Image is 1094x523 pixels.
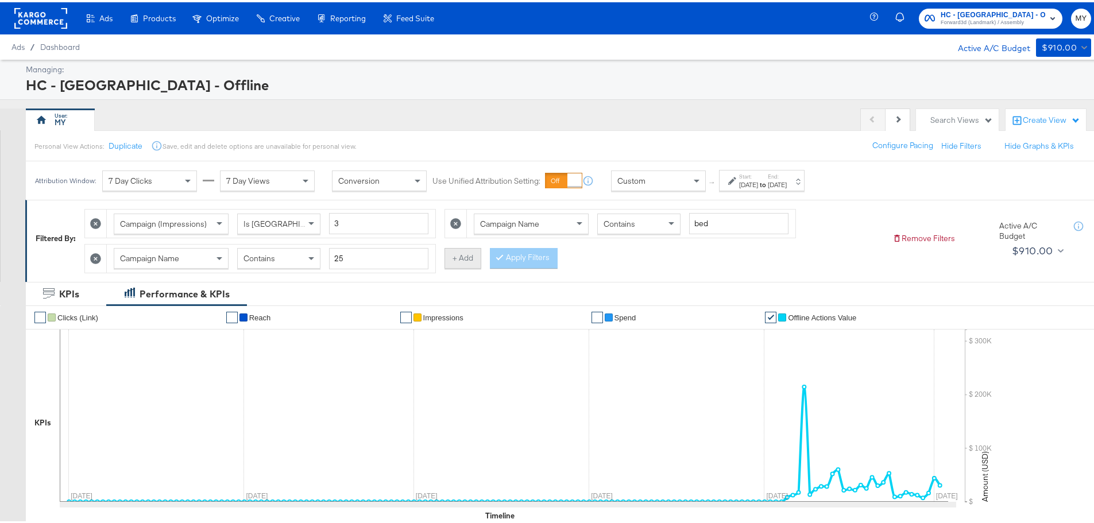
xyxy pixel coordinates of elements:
span: Campaign Name [480,216,539,227]
div: $910.00 [1042,38,1077,53]
span: Impressions [423,311,463,320]
div: Filtered By: [36,231,76,242]
span: 7 Day Clicks [109,173,152,184]
span: Offline Actions Value [788,311,856,320]
span: Optimize [206,11,239,21]
input: Enter a search term [689,211,788,232]
span: Reporting [330,11,366,21]
input: Enter a number [329,211,428,232]
span: ↑ [707,179,718,183]
div: Save, edit and delete options are unavailable for personal view. [163,140,356,149]
span: Clicks (Link) [57,311,98,320]
label: End: [768,171,787,178]
span: Creative [269,11,300,21]
div: Attribution Window: [34,175,96,183]
div: Performance & KPIs [140,285,230,299]
div: Create View [1023,113,1080,124]
div: [DATE] [768,178,787,187]
button: HC - [GEOGRAPHIC_DATA] - OfflineForward3d (Landmark) / Assembly [919,6,1062,26]
text: Amount (USD) [980,449,990,499]
span: Ads [11,40,25,49]
span: Campaign Name [120,251,179,261]
a: ✔ [226,309,238,321]
span: 7 Day Views [226,173,270,184]
a: ✔ [34,309,46,321]
div: Search Views [930,113,993,123]
button: $910.00 [1036,36,1091,55]
span: Ads [99,11,113,21]
input: Enter a search term [329,246,428,267]
span: Feed Suite [396,11,434,21]
div: Personal View Actions: [34,140,104,149]
a: ✔ [592,309,603,321]
div: MY [55,115,65,126]
div: Active A/C Budget [999,218,1062,239]
button: Duplicate [109,138,142,149]
span: Campaign (Impressions) [120,216,207,227]
button: Hide Filters [941,138,981,149]
span: Reach [249,311,271,320]
strong: to [758,178,768,187]
button: Remove Filters [892,231,955,242]
button: MY [1071,6,1091,26]
span: Spend [614,311,636,320]
span: Contains [243,251,275,261]
span: Conversion [338,173,380,184]
span: Custom [617,173,645,184]
label: Start: [739,171,758,178]
div: [DATE] [739,178,758,187]
span: HC - [GEOGRAPHIC_DATA] - Offline [941,7,1045,19]
button: $910.00 [1007,239,1066,258]
span: MY [1076,10,1087,23]
button: Hide Graphs & KPIs [1004,138,1074,149]
div: Active A/C Budget [946,36,1030,53]
a: Dashboard [40,40,80,49]
a: ✔ [765,309,776,321]
button: + Add [444,246,481,266]
span: Contains [604,216,635,227]
span: / [25,40,40,49]
label: Use Unified Attribution Setting: [432,173,540,184]
span: Products [143,11,176,21]
div: KPIs [34,415,51,426]
span: Is [GEOGRAPHIC_DATA] [243,216,331,227]
div: KPIs [59,285,79,299]
button: Configure Pacing [864,133,941,154]
div: $910.00 [1012,240,1053,257]
div: Managing: [26,62,1088,73]
div: HC - [GEOGRAPHIC_DATA] - Offline [26,73,1088,92]
span: Forward3d (Landmark) / Assembly [941,16,1045,25]
a: ✔ [400,309,412,321]
div: Timeline [485,508,515,519]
